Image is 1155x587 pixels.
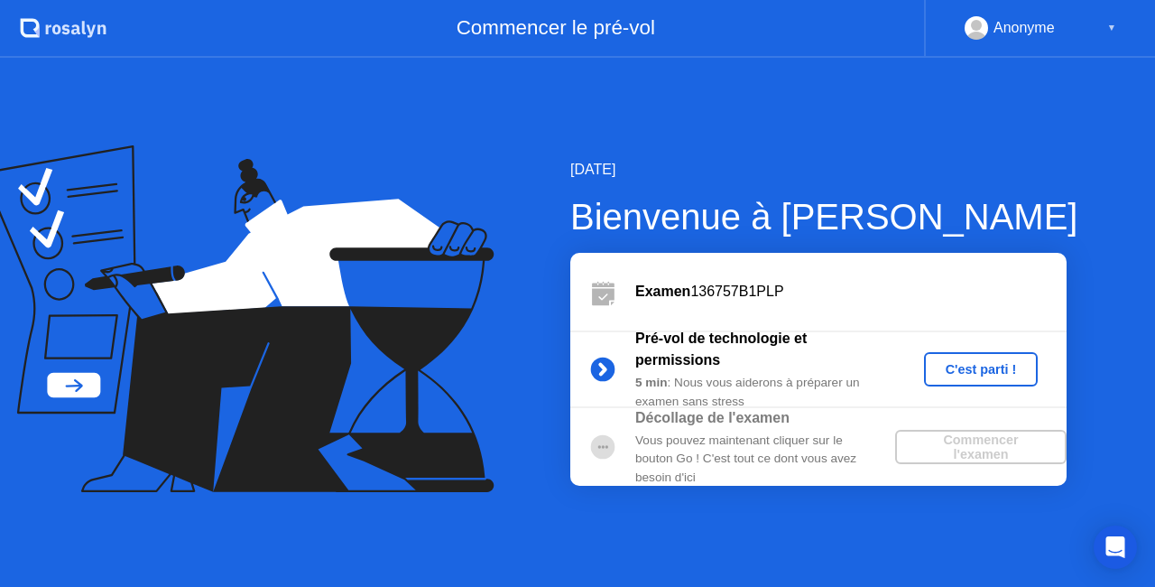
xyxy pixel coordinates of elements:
[635,374,895,411] div: : Nous vous aiderons à préparer un examen sans stress
[635,410,790,425] b: Décollage de l'examen
[924,352,1039,387] button: C'est parti !
[635,432,895,487] div: Vous pouvez maintenant cliquer sur le bouton Go ! C'est tout ce dont vous avez besoin d'ici
[1094,526,1137,569] div: Open Intercom Messenger
[895,430,1067,464] button: Commencer l'examen
[635,281,1067,303] div: 136757B1PLP
[635,376,668,389] b: 5 min
[635,331,807,368] b: Pré-vol de technologie et permissions
[931,362,1031,377] div: C'est parti !
[570,190,1077,244] div: Bienvenue à [PERSON_NAME]
[635,284,690,299] b: Examen
[570,159,1077,181] div: [DATE]
[1107,16,1116,40] div: ▼
[902,433,1059,461] div: Commencer l'examen
[993,16,1055,40] div: Anonyme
